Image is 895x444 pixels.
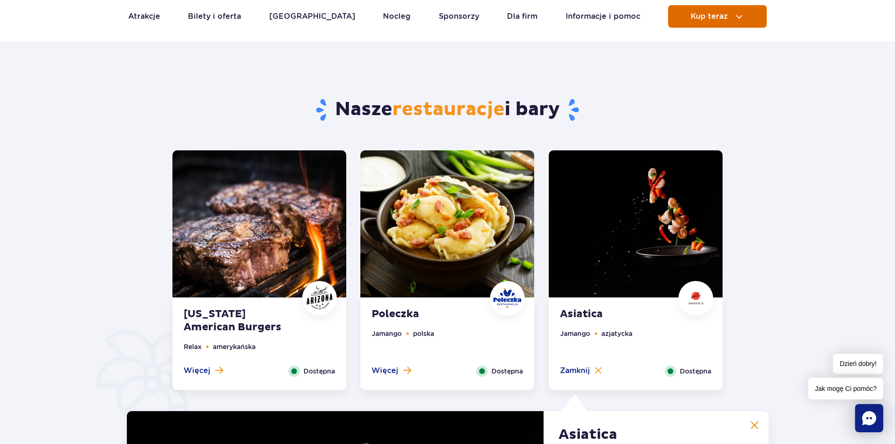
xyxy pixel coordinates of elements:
[392,98,505,121] span: restauracje
[680,366,711,376] span: Dostępna
[668,5,767,28] button: Kup teraz
[439,5,479,28] a: Sponsorzy
[128,5,160,28] a: Atrakcje
[691,12,728,21] span: Kup teraz
[372,366,398,376] span: Więcej
[188,5,241,28] a: Bilety i oferta
[559,426,617,443] strong: Asiatica
[413,328,434,339] li: polska
[507,5,537,28] a: Dla firm
[383,5,411,28] a: Nocleg
[549,150,723,297] img: Asiatica
[184,366,223,376] button: Więcej
[305,284,334,312] img: Arizona American Burgers
[833,354,883,374] span: Dzień dobry!
[493,284,521,312] img: Poleczka
[304,366,335,376] span: Dostępna
[172,150,346,297] img: Arizona American Burgers
[372,328,402,339] li: Jamango
[601,328,632,339] li: azjatycka
[560,366,602,376] button: Zamknij
[682,288,710,309] img: Asiatica
[855,404,883,432] div: Chat
[360,150,534,297] img: Poleczka
[560,308,674,321] strong: Asiatica
[172,98,723,122] h2: Nasze i bary
[560,328,590,339] li: Jamango
[560,366,590,376] span: Zamknij
[808,378,883,399] span: Jak mogę Ci pomóc?
[213,342,256,352] li: amerykańska
[184,308,297,334] strong: [US_STATE] American Burgers
[372,308,485,321] strong: Poleczka
[184,366,210,376] span: Więcej
[491,366,523,376] span: Dostępna
[372,366,411,376] button: Więcej
[184,342,202,352] li: Relax
[566,5,640,28] a: Informacje i pomoc
[269,5,355,28] a: [GEOGRAPHIC_DATA]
